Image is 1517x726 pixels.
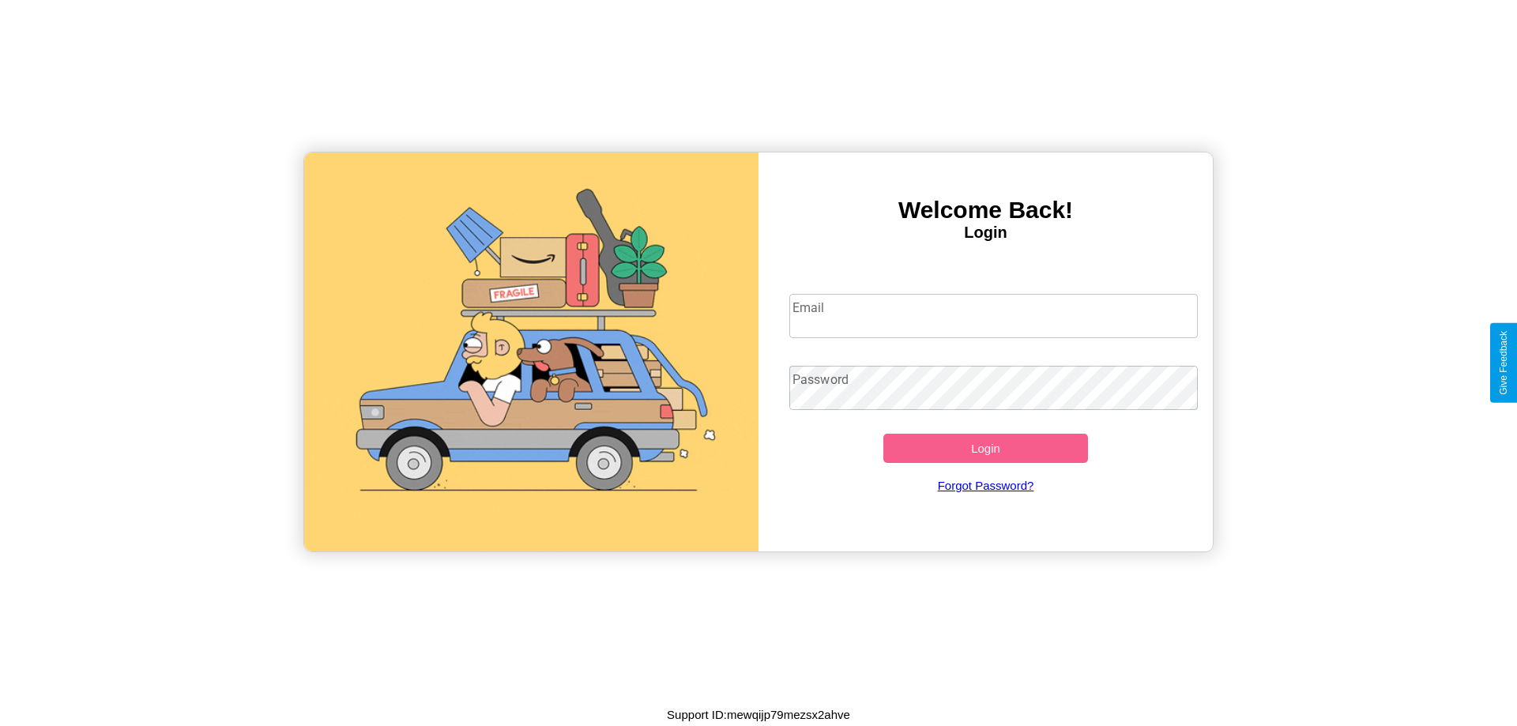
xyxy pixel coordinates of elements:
[883,434,1088,463] button: Login
[758,224,1213,242] h4: Login
[781,463,1191,508] a: Forgot Password?
[667,704,850,725] p: Support ID: mewqijp79mezsx2ahve
[304,152,758,551] img: gif
[1498,331,1509,395] div: Give Feedback
[758,197,1213,224] h3: Welcome Back!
